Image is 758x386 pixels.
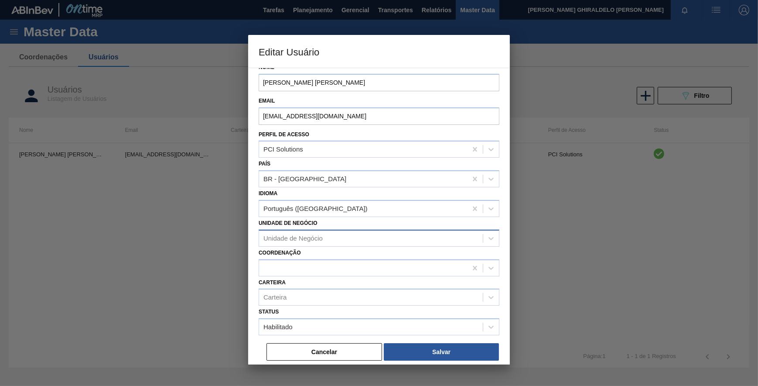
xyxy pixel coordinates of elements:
div: Carteira [263,294,287,301]
label: Coordenação [259,250,301,256]
label: País [259,161,270,167]
label: Status [259,309,279,315]
div: Habilitado [263,324,293,331]
div: Português ([GEOGRAPHIC_DATA]) [263,205,368,212]
button: Salvar [384,343,499,361]
div: BR - [GEOGRAPHIC_DATA] [263,176,346,183]
label: Unidade de Negócio [259,220,318,226]
label: Email [259,95,499,107]
button: Cancelar [266,343,382,361]
label: Carteira [259,279,286,286]
h3: Editar Usuário [248,35,510,68]
div: PCI Solutions [263,146,303,153]
label: Perfil de Acesso [259,131,309,138]
div: Unidade de Negócio [263,234,323,242]
label: Idioma [259,190,277,196]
